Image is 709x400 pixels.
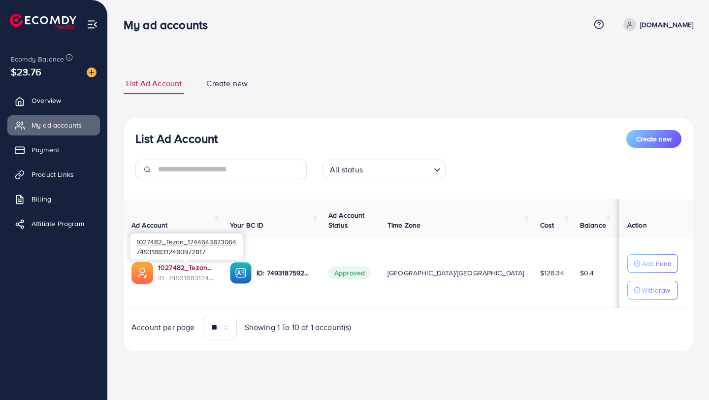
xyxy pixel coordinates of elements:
p: ID: 7493187592251277319 [257,267,313,279]
span: Approved [328,267,371,279]
span: $126.34 [540,268,564,278]
span: Ad Account [131,220,168,230]
span: My ad accounts [32,120,82,130]
p: Withdraw [642,284,670,296]
img: menu [87,19,98,30]
button: Add Fund [627,254,678,273]
button: Create new [626,130,681,148]
a: Product Links [7,165,100,184]
a: Overview [7,91,100,110]
a: Billing [7,189,100,209]
span: Create new [206,78,248,89]
span: Account per page [131,322,195,333]
span: Your BC ID [230,220,264,230]
span: Product Links [32,169,74,179]
span: Ad Account Status [328,210,365,230]
h3: List Ad Account [135,132,218,146]
div: Search for option [322,160,446,179]
span: ID: 7493188312480972817 [158,273,214,283]
span: Showing 1 To 10 of 1 account(s) [245,322,352,333]
button: Withdraw [627,281,678,300]
span: List Ad Account [126,78,182,89]
span: Time Zone [387,220,420,230]
span: Create new [636,134,672,144]
span: [GEOGRAPHIC_DATA]/[GEOGRAPHIC_DATA] [387,268,524,278]
span: Affiliate Program [32,219,84,229]
iframe: Chat [667,356,702,393]
a: [DOMAIN_NAME] [619,18,693,31]
a: Affiliate Program [7,214,100,233]
a: Payment [7,140,100,160]
span: All status [328,163,365,177]
span: Billing [32,194,51,204]
img: image [87,67,97,77]
span: $23.76 [11,65,41,79]
span: Overview [32,96,61,105]
img: ic-ba-acc.ded83a64.svg [230,262,252,284]
input: Search for option [366,161,430,177]
span: 1027482_Tezon_1744643873064 [136,237,236,246]
span: Ecomdy Balance [11,54,64,64]
span: Balance [580,220,606,230]
span: Cost [540,220,554,230]
a: 1027482_Tezon_1744643873064 [158,263,214,272]
p: Add Fund [642,258,672,269]
h3: My ad accounts [124,18,216,32]
p: [DOMAIN_NAME] [640,19,693,31]
a: My ad accounts [7,115,100,135]
img: ic-ads-acc.e4c84228.svg [131,262,153,284]
span: Payment [32,145,59,155]
div: 7493188312480972817 [130,233,243,260]
img: logo [10,14,76,29]
span: Action [627,220,647,230]
span: $0.4 [580,268,594,278]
